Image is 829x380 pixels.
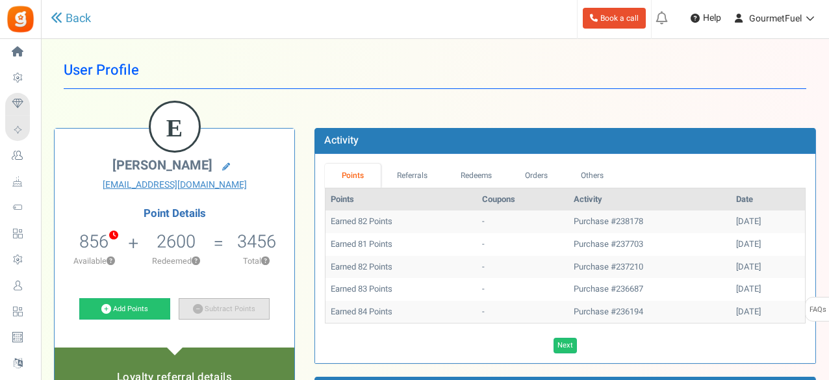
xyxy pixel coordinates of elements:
[477,233,568,256] td: -
[6,5,35,34] img: Gratisfaction
[477,256,568,279] td: -
[325,278,477,301] td: Earned 83 Points
[583,8,646,29] a: Book a call
[731,188,805,211] th: Date
[237,232,276,251] h5: 3456
[568,301,731,323] td: Purchase #236194
[64,52,806,89] h1: User Profile
[325,256,477,279] td: Earned 82 Points
[325,164,381,188] a: Points
[64,179,285,192] a: [EMAIL_ADDRESS][DOMAIN_NAME]
[509,164,565,188] a: Orders
[554,338,577,353] a: Next
[477,278,568,301] td: -
[736,216,800,228] div: [DATE]
[477,301,568,323] td: -
[565,164,620,188] a: Others
[179,298,270,320] a: Subtract Points
[736,261,800,273] div: [DATE]
[736,238,800,251] div: [DATE]
[112,156,212,175] span: [PERSON_NAME]
[107,257,115,266] button: ?
[151,103,199,153] figcaption: E
[700,12,721,25] span: Help
[809,298,826,322] span: FAQs
[261,257,270,266] button: ?
[61,255,127,267] p: Available
[325,210,477,233] td: Earned 82 Points
[79,229,108,255] span: 856
[140,255,212,267] p: Redeemed
[325,188,477,211] th: Points
[736,283,800,296] div: [DATE]
[225,255,288,267] p: Total
[55,208,294,220] h4: Point Details
[79,298,170,320] a: Add Points
[157,232,196,251] h5: 2600
[749,12,802,25] span: GourmetFuel
[568,256,731,279] td: Purchase #237210
[568,278,731,301] td: Purchase #236687
[477,210,568,233] td: -
[192,257,200,266] button: ?
[477,188,568,211] th: Coupons
[568,188,731,211] th: Activity
[325,301,477,323] td: Earned 84 Points
[568,210,731,233] td: Purchase #238178
[324,133,359,148] b: Activity
[381,164,444,188] a: Referrals
[444,164,509,188] a: Redeems
[736,306,800,318] div: [DATE]
[325,233,477,256] td: Earned 81 Points
[568,233,731,256] td: Purchase #237703
[685,8,726,29] a: Help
